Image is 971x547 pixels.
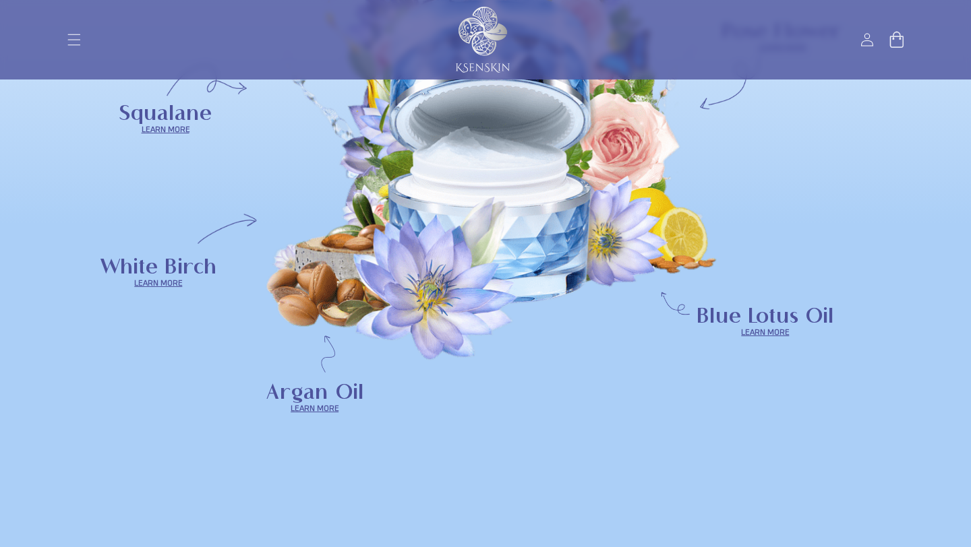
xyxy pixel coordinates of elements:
img: KSENSKIN White Logo [456,7,510,73]
span: Learn more [100,276,216,292]
a: Argan OilLearn more [266,384,364,418]
span: Learn more [119,122,212,139]
span: Learn more [697,325,834,342]
span: Learn more [266,401,364,418]
a: Blue Lotus OilLearn more [697,308,834,342]
a: SqualaneLearn more [119,105,212,139]
summary: Menu [59,25,89,55]
a: White BirchLearn more [100,259,216,292]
